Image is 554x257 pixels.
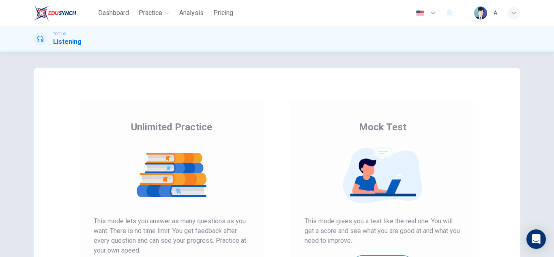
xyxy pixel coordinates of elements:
span: Pricing [213,8,233,18]
div: Open Intercom Messenger [526,229,546,249]
span: Unlimited Practice [131,121,212,134]
button: Practice [135,6,173,20]
button: Dashboard [95,6,132,20]
span: Analysis [179,8,204,18]
span: Mock Test [359,121,406,134]
img: EduSynch logo [34,5,76,21]
h1: Listening [53,37,82,47]
img: en [415,10,425,16]
span: Practice [139,8,162,18]
a: EduSynch logo [34,5,95,21]
span: Dashboard [98,8,129,18]
button: Pricing [210,6,236,20]
span: This mode lets you answer as many questions as you want. There is no time limit. You get feedback... [94,216,249,255]
div: A [494,8,498,18]
button: Analysis [176,6,207,20]
img: Profile picture [474,6,487,19]
span: TOEFL® [53,31,66,37]
span: This mode gives you a test like the real one. You will get a score and see what you are good at a... [305,216,460,246]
